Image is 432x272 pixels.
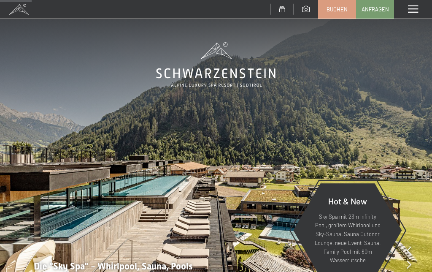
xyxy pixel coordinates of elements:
span: Die "Sky Spa" - Whirlpool, Sauna, Pools [34,261,193,272]
span: Buchen [327,5,348,13]
span: Hot & New [328,196,367,206]
a: Anfragen [356,0,394,18]
span: Anfragen [362,5,389,13]
a: Buchen [319,0,356,18]
p: Sky Spa mit 23m Infinity Pool, großem Whirlpool und Sky-Sauna, Sauna Outdoor Lounge, neue Event-S... [314,212,381,265]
